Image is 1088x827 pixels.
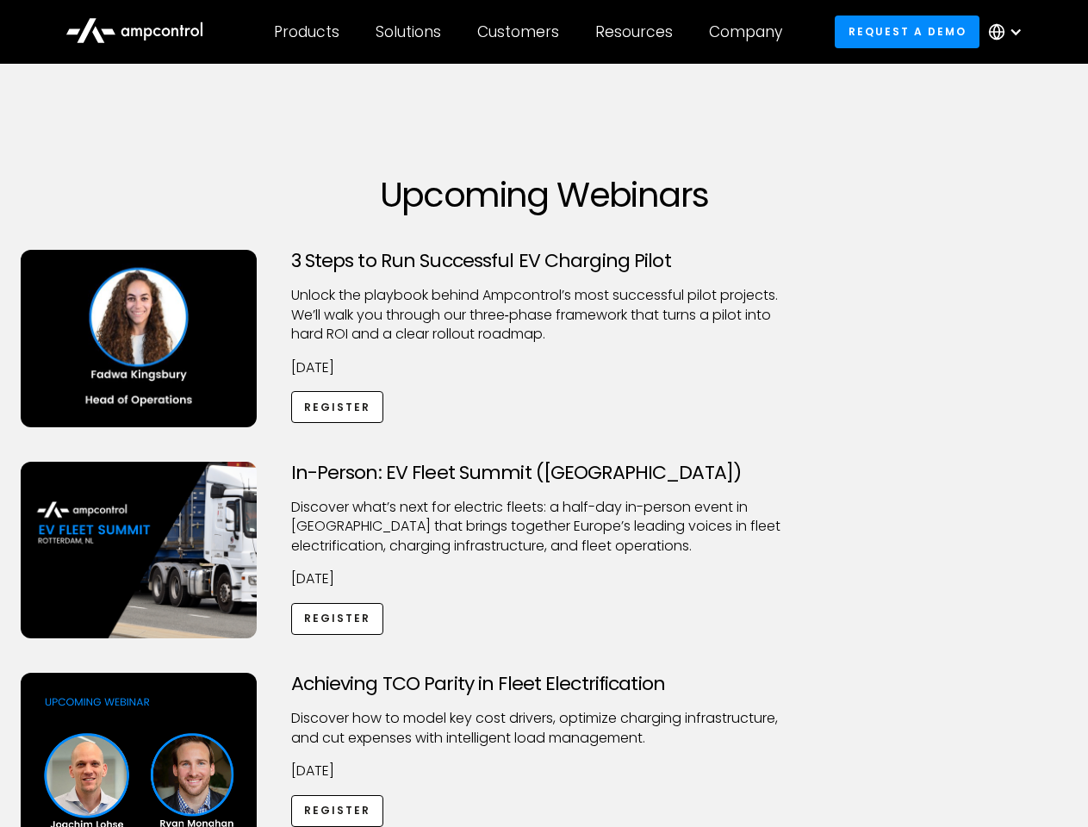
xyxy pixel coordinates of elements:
div: Resources [595,22,673,41]
p: Unlock the playbook behind Ampcontrol’s most successful pilot projects. We’ll walk you through ou... [291,286,798,344]
div: Customers [477,22,559,41]
div: Products [274,22,339,41]
div: Company [709,22,782,41]
p: [DATE] [291,569,798,588]
a: Request a demo [835,16,979,47]
h1: Upcoming Webinars [21,174,1068,215]
div: Solutions [376,22,441,41]
h3: In-Person: EV Fleet Summit ([GEOGRAPHIC_DATA]) [291,462,798,484]
a: Register [291,795,384,827]
p: [DATE] [291,358,798,377]
h3: 3 Steps to Run Successful EV Charging Pilot [291,250,798,272]
a: Register [291,603,384,635]
p: ​Discover what’s next for electric fleets: a half-day in-person event in [GEOGRAPHIC_DATA] that b... [291,498,798,556]
h3: Achieving TCO Parity in Fleet Electrification [291,673,798,695]
a: Register [291,391,384,423]
p: Discover how to model key cost drivers, optimize charging infrastructure, and cut expenses with i... [291,709,798,748]
p: [DATE] [291,762,798,780]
